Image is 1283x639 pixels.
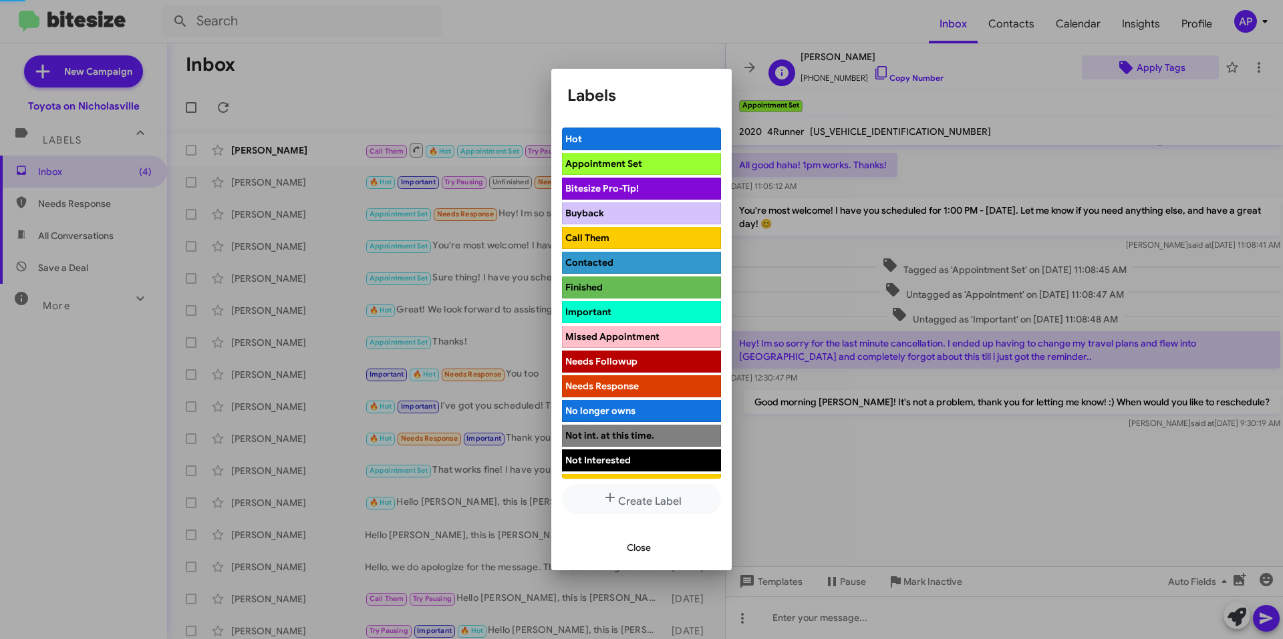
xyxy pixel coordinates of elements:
[567,85,716,106] h1: Labels
[562,484,721,514] button: Create Label
[565,454,631,466] span: Not Interested
[565,355,637,367] span: Needs Followup
[565,331,660,343] span: Missed Appointment
[565,429,654,441] span: Not int. at this time.
[616,536,662,560] button: Close
[627,536,651,560] span: Close
[565,306,611,318] span: Important
[565,256,613,268] span: Contacted
[565,479,598,491] span: Paused
[565,232,609,244] span: Call Them
[565,133,582,145] span: Hot
[565,281,603,293] span: Finished
[565,405,635,417] span: No longer owns
[565,380,639,392] span: Needs Response
[565,182,639,194] span: Bitesize Pro-Tip!
[565,207,604,219] span: Buyback
[565,158,642,170] span: Appointment Set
